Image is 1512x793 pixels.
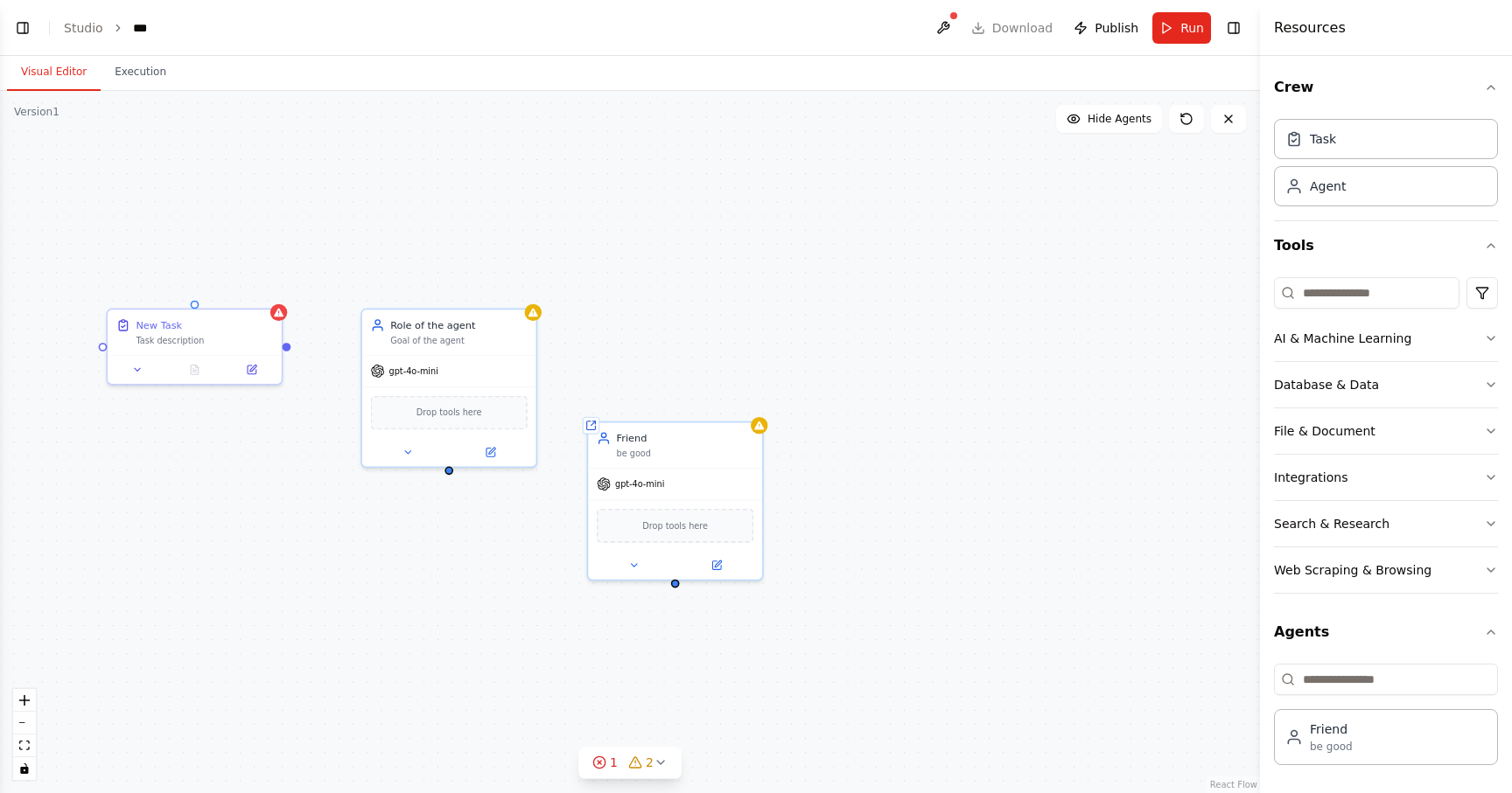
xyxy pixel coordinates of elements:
[1274,561,1431,579] div: Web Scraping & Browsing
[1274,330,1411,347] div: AI & Machine Learning
[1310,740,1353,754] div: be good
[1310,130,1336,148] div: Task
[1088,112,1151,126] span: Hide Agents
[1274,112,1498,220] div: Crew
[642,518,708,532] span: Drop tools here
[1274,455,1498,500] button: Integrations
[1310,720,1353,738] div: Friend
[360,309,537,469] div: Role of the agentGoal of the agentgpt-4o-miniDrop tools here
[10,16,35,40] button: Show left sidebar
[136,335,273,346] div: Task description
[390,318,528,332] div: Role of the agent
[136,318,182,332] div: New Task
[1274,316,1498,361] button: AI & Machine Learning
[1056,105,1162,133] button: Hide Agents
[1310,177,1346,195] div: Agent
[1274,221,1498,270] button: Tools
[1274,17,1346,38] h4: Resources
[1274,657,1498,779] div: Agents
[1274,63,1498,112] button: Crew
[1274,376,1379,393] div: Database & Data
[1210,780,1257,790] a: React Flow attribution
[646,754,654,771] span: 2
[1221,16,1246,40] button: Hide right sidebar
[617,448,754,459] div: be good
[101,54,180,91] button: Execution
[583,417,599,434] div: Shared agent from repository
[615,478,664,490] span: gpt-4o-mini
[1274,408,1498,454] button: File & Document
[1067,12,1145,44] button: Publish
[13,734,36,757] button: fit view
[13,712,36,734] button: zoom out
[1274,515,1389,532] div: Search & Research
[610,754,618,771] span: 1
[1152,12,1211,44] button: Run
[1274,547,1498,593] button: Web Scraping & Browsing
[1274,469,1347,486] div: Integrations
[587,421,764,581] div: Friendbe goodgpt-4o-miniDrop tools here
[676,557,756,574] button: Open in side panel
[13,689,36,712] button: zoom in
[14,105,59,119] div: Version 1
[64,19,147,37] nav: breadcrumb
[390,335,528,346] div: Goal of the agent
[7,54,101,91] button: Visual Editor
[578,747,682,779] button: 12
[1274,270,1498,608] div: Tools
[416,406,482,420] span: Drop tools here
[164,361,224,378] button: No output available
[389,365,438,377] span: gpt-4o-mini
[227,361,276,378] button: Open in side panel
[1274,608,1498,657] button: Agents
[1095,19,1138,37] span: Publish
[1274,422,1375,440] div: File & Document
[1274,362,1498,407] button: Database & Data
[64,21,103,35] a: Studio
[106,309,283,386] div: New TaskTask description
[1180,19,1204,37] span: Run
[1274,501,1498,546] button: Search & Research
[13,757,36,780] button: toggle interactivity
[13,689,36,780] div: React Flow controls
[451,444,530,461] button: Open in side panel
[617,431,754,445] div: Friend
